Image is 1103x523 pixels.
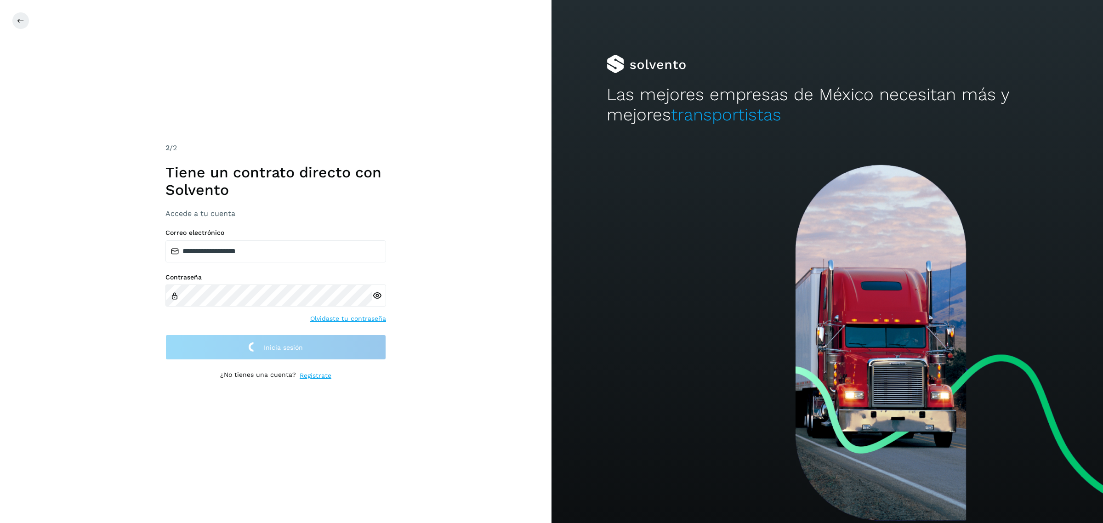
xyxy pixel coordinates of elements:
h1: Tiene un contrato directo con Solvento [165,164,386,199]
a: Regístrate [300,371,331,381]
h2: Las mejores empresas de México necesitan más y mejores [607,85,1048,125]
div: /2 [165,142,386,153]
span: Inicia sesión [264,344,303,351]
label: Correo electrónico [165,229,386,237]
p: ¿No tienes una cuenta? [220,371,296,381]
h3: Accede a tu cuenta [165,209,386,218]
button: Inicia sesión [165,335,386,360]
a: Olvidaste tu contraseña [310,314,386,324]
label: Contraseña [165,273,386,281]
span: transportistas [671,105,781,125]
span: 2 [165,143,170,152]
